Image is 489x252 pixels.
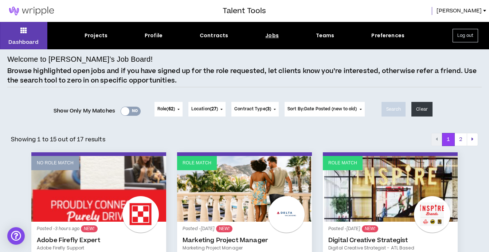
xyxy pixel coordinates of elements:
button: Clear [411,102,433,117]
p: Browse highlighted open jobs and if you have signed up for the role requested, let clients know y... [7,66,482,85]
a: Digital Creative Strategist - ATL Based [328,245,452,251]
a: Marketing Project Manager [183,245,306,251]
span: Location ( ) [191,106,218,112]
button: Log out [453,29,478,42]
a: Role Match [323,156,458,222]
div: Teams [316,32,335,39]
a: Role Match [177,156,312,222]
span: 62 [168,106,173,112]
a: Adobe Firefly Expert [37,237,161,244]
div: Projects [85,32,107,39]
span: [PERSON_NAME] [437,7,482,15]
span: Role ( ) [157,106,175,112]
button: Contract Type(3) [231,102,279,117]
span: 27 [211,106,216,112]
button: Sort By:Date Posted (new to old) [285,102,365,117]
p: Posted - [DATE] [328,225,452,232]
span: 3 [267,106,270,112]
p: Role Match [328,160,357,167]
span: Contract Type ( ) [234,106,271,112]
a: Digital Creative Strategist [328,237,452,244]
div: Contracts [200,32,228,39]
a: No Role Match [31,156,166,222]
button: 2 [454,133,467,146]
sup: NEW! [362,225,378,232]
p: Posted - 3 hours ago [37,225,161,232]
p: No Role Match [37,160,74,167]
button: 1 [442,133,455,146]
span: Show Only My Matches [54,106,115,117]
nav: pagination [431,133,478,146]
h4: Welcome to [PERSON_NAME]’s Job Board! [7,54,153,65]
p: Posted - [DATE] [183,225,306,232]
h3: Talent Tools [223,5,266,16]
sup: NEW! [81,225,97,232]
div: Profile [145,32,163,39]
p: Showing 1 to 15 out of 17 results [11,135,105,144]
a: Adobe Firefly Support [37,245,161,251]
button: Search [382,102,406,117]
p: Role Match [183,160,211,167]
sup: NEW! [216,225,232,232]
p: Dashboard [8,38,39,46]
span: Sort By: Date Posted (new to old) [287,106,357,112]
button: Role(62) [154,102,183,117]
a: Marketing Project Manager [183,237,306,244]
div: Open Intercom Messenger [7,227,25,245]
div: Preferences [371,32,404,39]
button: Location(27) [188,102,226,117]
